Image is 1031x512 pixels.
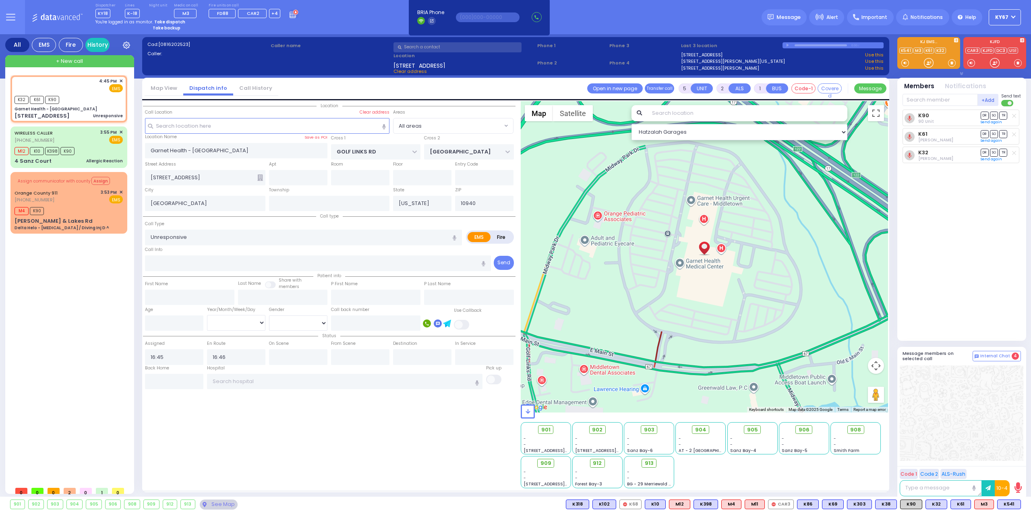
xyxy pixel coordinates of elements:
div: ALS [721,500,741,509]
div: K86 [797,500,819,509]
span: - [679,435,681,442]
span: M3 [182,10,189,17]
span: Message [776,13,801,21]
div: BLS [822,500,844,509]
div: Fire [59,38,83,52]
span: 0 [112,488,124,494]
div: M11 [745,500,765,509]
div: K61 [950,500,971,509]
label: Room [331,161,343,168]
div: K102 [592,500,616,509]
div: Year/Month/Week/Day [207,307,265,313]
div: BLS [566,500,589,509]
img: red-radio-icon.svg [772,502,776,506]
span: Phone 3 [609,42,679,49]
span: ✕ [119,189,123,196]
span: K90 [30,207,44,215]
span: M12 [14,147,29,155]
label: Pick up [486,365,501,371]
div: [STREET_ADDRESS] [14,112,70,120]
div: K69 [822,500,844,509]
button: KY67 [989,9,1021,25]
div: BLS [645,500,666,509]
span: - [730,435,733,442]
a: Use this [865,65,884,72]
div: See map [200,500,238,510]
span: - [627,435,629,442]
div: BLS [997,500,1021,509]
a: K61 [924,48,934,54]
button: 10-4 [995,480,1010,496]
span: - [524,435,526,442]
div: Delta Helo - [MEDICAL_DATA] / Diving Inj D ^ [14,225,109,231]
button: Message [854,83,886,93]
button: Code-1 [791,83,816,93]
span: K90 [60,147,75,155]
div: K32 [925,500,947,509]
label: Call back number [331,307,369,313]
span: Aron Polatsek [918,137,953,143]
div: BLS [950,500,971,509]
span: SO [990,112,998,119]
span: Alert [826,14,838,21]
a: [STREET_ADDRESS][PERSON_NAME][US_STATE] [681,58,785,65]
span: Other building occupants [257,174,263,181]
span: Send text [1001,93,1021,99]
button: Covered [818,83,842,93]
span: 906 [799,426,809,434]
label: On Scene [269,340,289,347]
button: Map camera controls [868,358,884,374]
span: K-18 [125,9,140,18]
div: Garnet Health - [GEOGRAPHIC_DATA] [14,106,97,112]
div: BLS [592,500,616,509]
span: [STREET_ADDRESS][PERSON_NAME] [575,448,651,454]
label: P First Name [331,281,358,287]
span: Internal Chat [980,353,1010,359]
img: red-radio-icon.svg [623,502,627,506]
span: Patient info [313,273,345,279]
div: M4 [721,500,741,509]
span: 902 [592,426,602,434]
span: SO [990,149,998,156]
a: Orange County 911 [14,190,58,196]
div: ALS [669,500,690,509]
label: Fire units on call [209,3,281,8]
span: M4 [14,207,29,215]
span: 904 [695,426,706,434]
button: Toggle fullscreen view [868,105,884,121]
a: [STREET_ADDRESS] [681,52,723,58]
span: ✕ [119,78,123,85]
label: Last 3 location [681,42,783,49]
span: EMS [109,136,123,144]
span: [STREET_ADDRESS][PERSON_NAME] [524,448,600,454]
span: 909 [540,459,551,467]
span: You're logged in as monitor. [95,19,153,25]
label: Clear address [360,109,389,116]
span: TR [999,112,1007,119]
div: K303 [847,500,872,509]
span: - [575,469,578,475]
strong: Take dispatch [154,19,185,25]
a: DC3 [995,48,1007,54]
span: - [730,442,733,448]
button: ALS [729,83,751,93]
span: Sanz Bay-6 [627,448,653,454]
a: Util [1008,48,1018,54]
a: Map View [145,84,183,92]
button: Show satellite imagery [553,105,593,121]
span: BRIA Phone [417,9,444,16]
a: KJFD [981,48,994,54]
span: 0 [80,488,92,494]
button: BUS [766,83,788,93]
div: EMS [32,38,56,52]
span: 913 [645,459,654,467]
span: members [279,284,299,290]
input: Search a contact [393,42,522,52]
button: ALS-Rush [940,469,967,479]
button: Members [904,82,934,91]
img: comment-alt.png [975,354,979,359]
span: 912 [593,459,602,467]
span: 2 [64,488,76,494]
span: 901 [541,426,551,434]
span: Moses Witriol [918,155,953,162]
